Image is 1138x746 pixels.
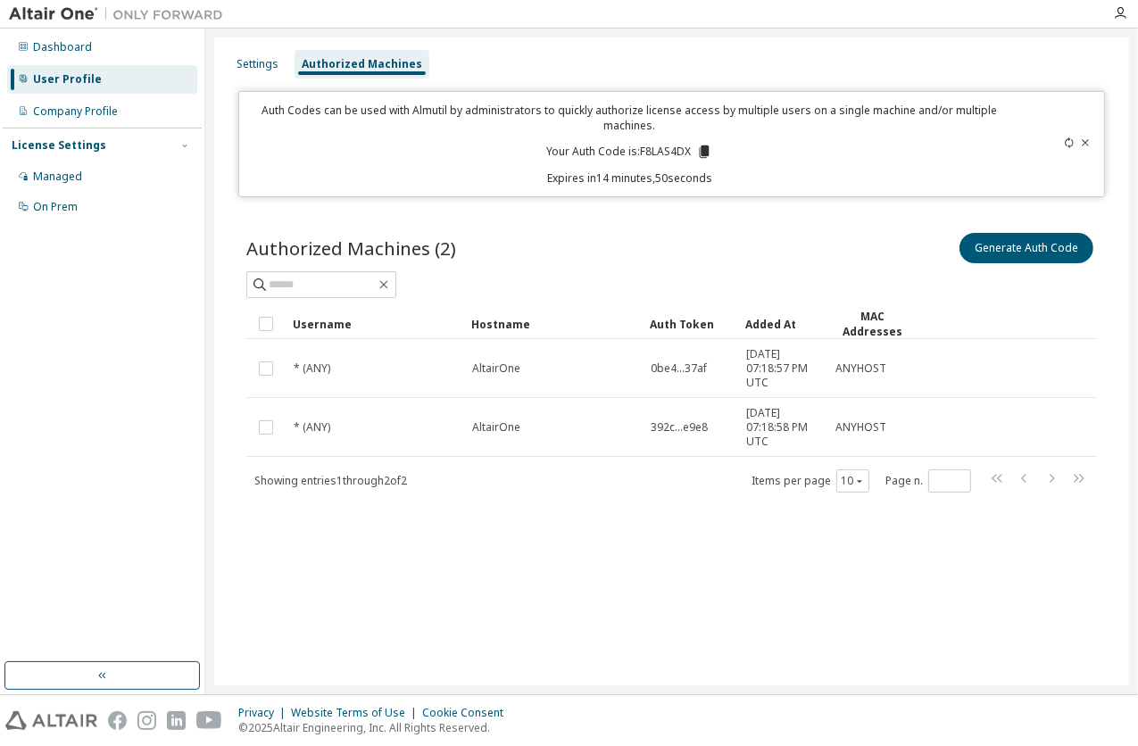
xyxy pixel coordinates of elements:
div: Cookie Consent [422,706,514,720]
div: Settings [237,57,278,71]
div: User Profile [33,72,102,87]
div: Website Terms of Use [291,706,422,720]
span: * (ANY) [294,361,330,376]
span: * (ANY) [294,420,330,435]
span: [DATE] 07:18:58 PM UTC [746,406,819,449]
span: 0be4...37af [651,361,707,376]
span: AltairOne [472,361,520,376]
img: youtube.svg [196,711,222,730]
p: © 2025 Altair Engineering, Inc. All Rights Reserved. [238,720,514,735]
span: ANYHOST [835,361,886,376]
img: instagram.svg [137,711,156,730]
p: Auth Codes can be used with Almutil by administrators to quickly authorize license access by mult... [250,103,1009,133]
img: altair_logo.svg [5,711,97,730]
div: Hostname [471,310,635,338]
span: AltairOne [472,420,520,435]
span: ANYHOST [835,420,886,435]
img: Altair One [9,5,232,23]
div: Added At [745,310,820,338]
span: Showing entries 1 through 2 of 2 [254,473,407,488]
div: License Settings [12,138,106,153]
div: On Prem [33,200,78,214]
div: Username [293,310,457,338]
span: 392c...e9e8 [651,420,708,435]
span: Items per page [752,469,869,493]
span: Authorized Machines (2) [246,236,456,261]
span: Page n. [885,469,971,493]
img: facebook.svg [108,711,127,730]
span: [DATE] 07:18:57 PM UTC [746,347,819,390]
button: Generate Auth Code [959,233,1093,263]
div: Authorized Machines [302,57,422,71]
div: Privacy [238,706,291,720]
p: Expires in 14 minutes, 50 seconds [250,170,1009,186]
img: linkedin.svg [167,711,186,730]
button: 10 [841,474,865,488]
div: Auth Token [650,310,731,338]
p: Your Auth Code is: F8LAS4DX [546,144,712,160]
div: Managed [33,170,82,184]
div: Company Profile [33,104,118,119]
div: Dashboard [33,40,92,54]
div: MAC Addresses [835,309,910,339]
